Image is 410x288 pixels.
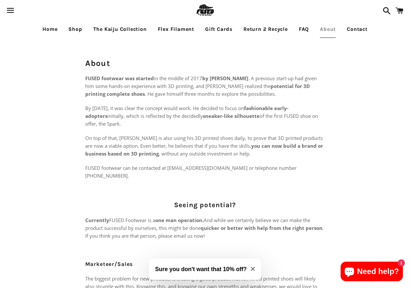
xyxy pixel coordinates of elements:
[85,200,325,210] h4: Seeing potential?
[85,143,323,157] strong: you can now build a brand or business based on 3D printing
[294,21,314,37] a: FAQ
[339,262,405,283] inbox-online-store-chat: Shopify online store chat
[85,164,325,180] p: FUSED footwear can be contacted at [EMAIL_ADDRESS][DOMAIN_NAME] or telephone number [PHONE_NUMBER].
[85,83,310,97] strong: potential for 3D printing complete shoes
[85,105,288,119] strong: fashionable early-adopters
[203,113,260,119] strong: sneaker-like silhouette
[155,217,204,223] strong: one man operation.
[153,21,199,37] a: Flex Filament
[85,75,154,81] strong: FUSED footwear was started
[342,21,372,37] a: Contact
[202,75,248,81] strong: by [PERSON_NAME]
[38,21,62,37] a: Home
[88,21,152,37] a: The Kaiju Collection
[85,217,109,223] strong: Currently
[85,216,325,240] p: FUSED Footwear is a And while we certainly believe we can make the product successful by ourselve...
[85,134,325,157] p: On top of that, [PERSON_NAME] is also using his 3D printed shoes daily, to prove that 3D printed ...
[64,21,87,37] a: Shop
[315,21,341,37] a: About
[200,21,237,37] a: Gift Cards
[239,21,293,37] a: Return 2 Recycle
[201,225,322,231] strong: quicker or better with help from the right person
[85,260,325,268] h4: Marketeer/Sales
[85,104,325,128] p: By [DATE], it was clear the concept would work. He decided to focus on initially, which is reflec...
[85,57,325,69] h1: About
[85,74,325,98] p: in the middle of 2017 . A previous start-up had given him some hands-on experience with 3D printi...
